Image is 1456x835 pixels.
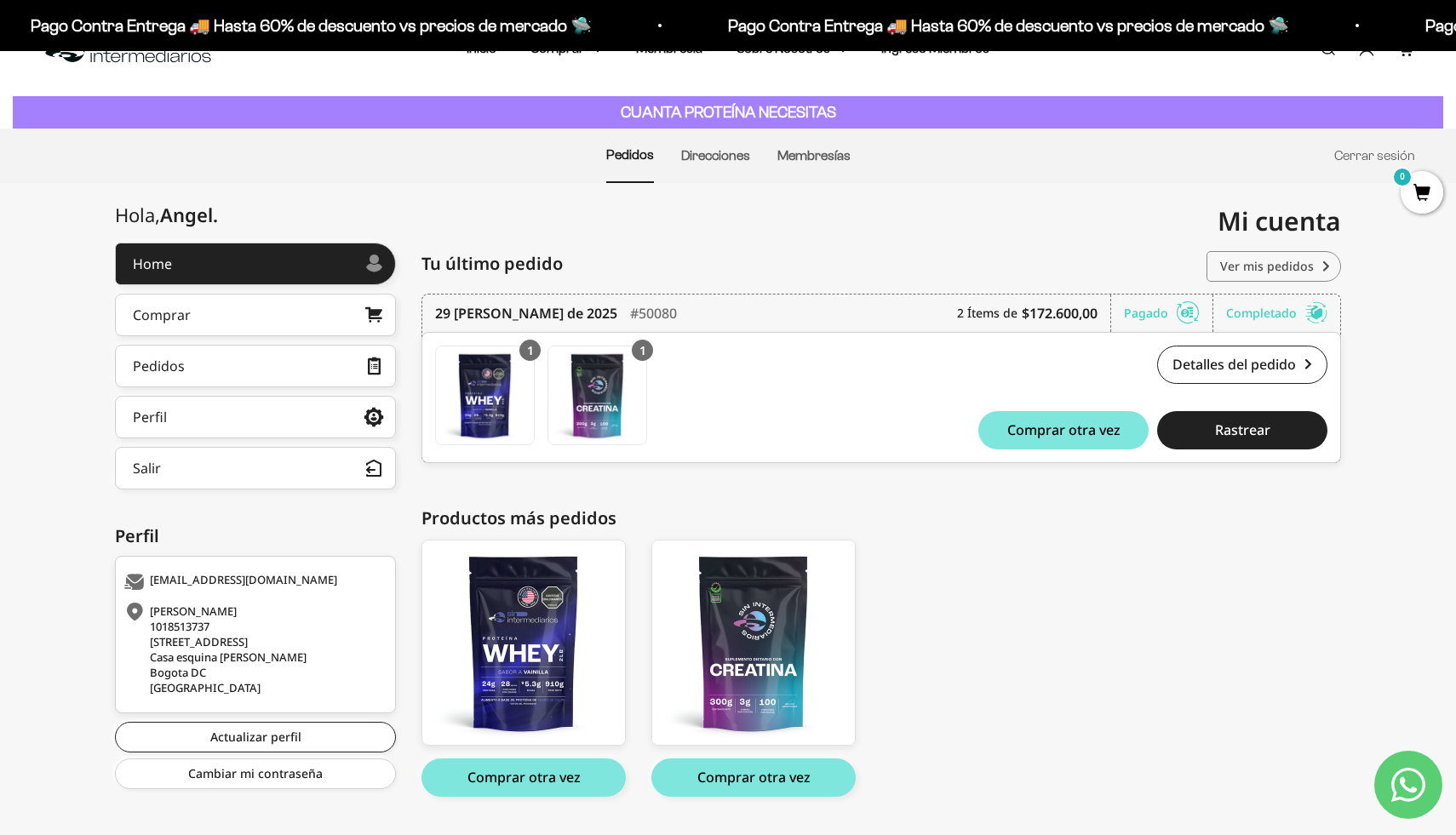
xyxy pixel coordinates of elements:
div: [PERSON_NAME] 1018513737 [STREET_ADDRESS] Casa esquina [PERSON_NAME] Bogota DC [GEOGRAPHIC_DATA] [124,603,382,695]
div: Salir [133,461,161,475]
a: Proteína Whey - Vainilla - Vainilla / 2 libras (910g) [435,346,535,445]
div: Completado [1226,295,1327,332]
div: Comprar [133,308,191,322]
span: Angel [160,202,218,227]
div: 1 [519,340,541,361]
mark: 0 [1392,167,1413,187]
a: Ver mis pedidos [1207,251,1341,282]
div: #50080 [630,295,677,332]
div: Pedidos [133,359,185,373]
p: Pago Contra Entrega 🚚 Hasta 60% de descuento vs precios de mercado 🛸 [28,12,589,39]
div: Pagado [1124,295,1213,332]
a: Cerrar sesión [1334,148,1415,163]
img: Translation missing: es.Proteína Whey - Vainilla - Vainilla / 2 libras (910g) [436,346,534,444]
div: 2 Ítems de [957,295,1111,332]
b: $172.600,00 [1022,303,1098,323]
div: [EMAIL_ADDRESS][DOMAIN_NAME] [124,574,382,591]
strong: CUANTA PROTEÍNA NECESITAS [621,103,836,121]
button: Salir [115,447,396,489]
a: Membresías [777,148,851,163]
a: Comprar [115,294,396,336]
span: Rastrear [1215,423,1270,437]
div: Perfil [133,410,167,424]
a: Pedidos [606,147,654,162]
p: Pago Contra Entrega 🚚 Hasta 60% de descuento vs precios de mercado 🛸 [725,12,1287,39]
a: Cambiar mi contraseña [115,758,396,789]
a: Creatina Monohidrato [651,540,856,746]
button: Rastrear [1157,411,1327,449]
a: Detalles del pedido [1157,346,1327,384]
img: whey_vainilla_front_1_808bbad8-c402-4f8a-9e09-39bf23c86e38_large.png [422,540,625,745]
span: Tu último pedido [421,251,563,277]
div: Home [133,257,172,271]
a: 0 [1401,185,1443,203]
div: Hola, [115,204,218,226]
button: Comprar otra vez [978,411,1149,449]
img: Translation missing: es.Creatina Monohidrato [548,346,646,444]
div: Perfil [115,523,396,549]
button: Comprar otra vez [421,758,626,797]
time: 29 [PERSON_NAME] de 2025 [435,303,617,323]
div: Productos más pedidos [421,506,1341,531]
div: 1 [632,340,653,361]
button: Comprar otra vez [651,758,856,797]
a: Proteína Whey - Vainilla - Vainilla / 2 libras (910g) [421,540,626,746]
a: Pedidos [115,345,396,387]
span: Mi cuenta [1218,203,1341,238]
a: Creatina Monohidrato [547,346,647,445]
a: Perfil [115,396,396,438]
span: Comprar otra vez [1007,423,1121,437]
span: . [213,202,218,227]
img: creatina_01_large.png [652,540,855,745]
a: Actualizar perfil [115,722,396,752]
a: Direcciones [681,148,750,163]
a: Home [115,243,396,285]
